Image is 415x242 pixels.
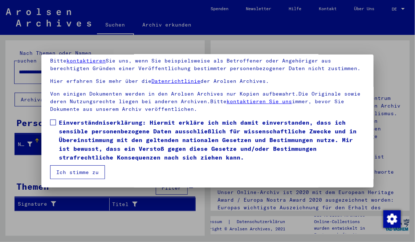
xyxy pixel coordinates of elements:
p: Bitte Sie uns, wenn Sie beispielsweise als Betroffener oder Angehöriger aus berechtigten Gründen ... [50,57,365,72]
img: Zustimmung ändern [383,210,401,228]
button: Ich stimme zu [50,165,105,179]
a: kontaktieren Sie uns [227,98,292,105]
p: Von einigen Dokumenten werden in den Arolsen Archives nur Kopien aufbewahrt.Die Originale sowie d... [50,90,365,113]
a: Datenrichtlinie [151,78,200,84]
p: Hier erfahren Sie mehr über die der Arolsen Archives. [50,77,365,85]
a: kontaktieren [66,57,106,64]
span: Einverständniserklärung: Hiermit erkläre ich mich damit einverstanden, dass ich sensible personen... [59,118,365,162]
